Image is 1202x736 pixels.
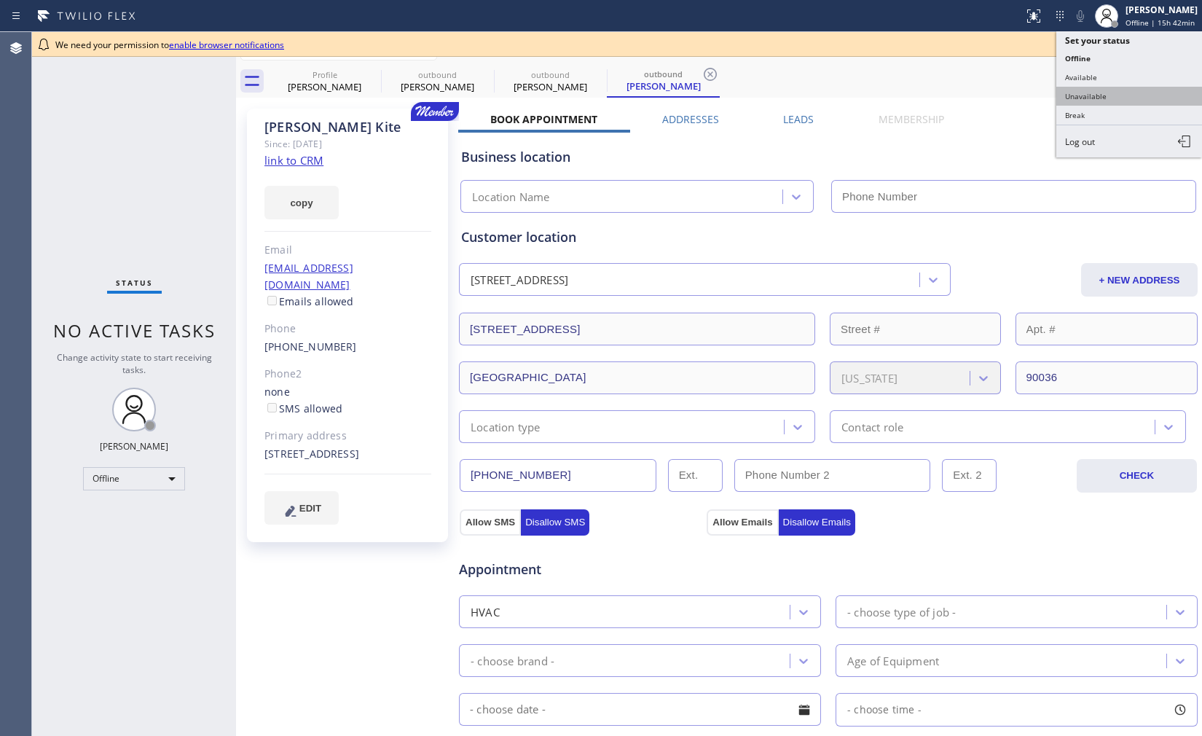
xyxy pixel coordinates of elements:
input: ZIP [1016,361,1198,394]
div: Offline [83,467,185,490]
span: EDIT [299,503,321,514]
div: [PERSON_NAME] [495,80,605,93]
input: Phone Number 2 [734,459,931,492]
span: - choose time - [847,702,922,716]
div: outbound [495,69,605,80]
label: Book Appointment [490,112,597,126]
span: Change activity state to start receiving tasks. [57,351,212,376]
div: - choose type of job - [847,603,956,620]
span: Offline | 15h 42min [1126,17,1195,28]
div: Location type [471,418,541,435]
div: Nancy Dubinsky [382,65,492,98]
div: - choose brand - [471,652,554,669]
div: [STREET_ADDRESS] [471,272,568,289]
button: Disallow Emails [779,509,855,536]
div: [PERSON_NAME] Kite [264,119,431,136]
div: [PERSON_NAME] [608,79,718,93]
div: none [264,384,431,418]
input: Phone Number [460,459,656,492]
div: Phone2 [264,366,431,383]
div: [PERSON_NAME] [100,440,168,453]
input: Apt. # [1016,313,1198,345]
label: Leads [783,112,814,126]
label: SMS allowed [264,402,342,415]
div: Age of Equipment [847,652,939,669]
input: Emails allowed [267,296,277,305]
div: Since: [DATE] [264,136,431,152]
button: CHECK [1077,459,1197,493]
a: link to CRM [264,153,323,168]
div: Nancy Dubinsky [495,65,605,98]
div: Profile [270,69,380,80]
div: [PERSON_NAME] [270,80,380,93]
button: Allow SMS [460,509,521,536]
div: Location Name [472,189,550,205]
div: outbound [608,68,718,79]
span: We need your permission to [55,39,284,51]
button: + NEW ADDRESS [1081,263,1198,297]
a: enable browser notifications [169,39,284,51]
div: HVAC [471,603,500,620]
div: Primary address [264,428,431,445]
div: outbound [382,69,492,80]
div: Customer location [461,227,1195,247]
div: Email [264,242,431,259]
button: Disallow SMS [521,509,589,536]
input: City [459,361,815,394]
label: Emails allowed [264,294,354,308]
input: Ext. [668,459,723,492]
div: [STREET_ADDRESS] [264,446,431,463]
div: Contact role [841,418,903,435]
input: - choose date - [459,693,821,726]
button: EDIT [264,491,339,525]
button: Allow Emails [707,509,778,536]
span: Appointment [459,560,703,579]
button: copy [264,186,339,219]
input: Ext. 2 [942,459,997,492]
input: Phone Number [831,180,1196,213]
label: Addresses [662,112,719,126]
div: [PERSON_NAME] [382,80,492,93]
div: Rosemary Kite [608,65,718,96]
a: [EMAIL_ADDRESS][DOMAIN_NAME] [264,261,353,291]
span: No active tasks [53,318,216,342]
div: Phone [264,321,431,337]
div: Nancy Dubinsky [270,65,380,98]
span: Status [116,278,153,288]
input: Address [459,313,815,345]
a: [PHONE_NUMBER] [264,340,357,353]
button: Mute [1070,6,1091,26]
input: SMS allowed [267,403,277,412]
div: [PERSON_NAME] [1126,4,1198,16]
input: Street # [830,313,1001,345]
label: Membership [879,112,944,126]
div: Business location [461,147,1195,167]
